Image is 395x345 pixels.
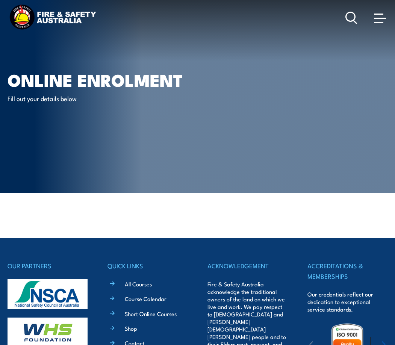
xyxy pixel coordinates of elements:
[8,72,193,87] h1: Online Enrolment
[125,280,152,288] a: All Courses
[207,260,288,271] h4: ACKNOWLEDGEMENT
[307,260,387,281] h4: ACCREDITATIONS & MEMBERSHIPS
[125,324,137,332] a: Shop
[125,295,166,303] a: Course Calendar
[8,94,145,103] p: Fill out your details below
[307,291,387,313] p: Our credentials reflect our dedication to exceptional service standards.
[125,310,177,318] a: Short Online Courses
[107,260,188,271] h4: QUICK LINKS
[8,279,88,309] img: nsca-logo-footer
[8,260,88,271] h4: OUR PARTNERS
